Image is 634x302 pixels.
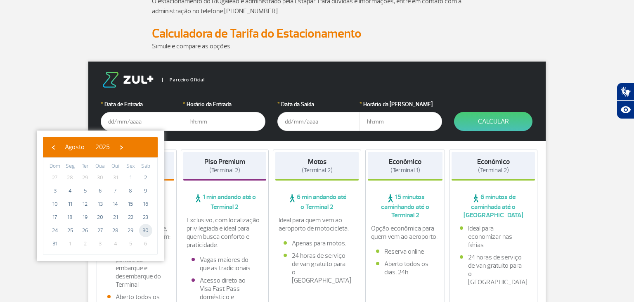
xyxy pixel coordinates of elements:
[48,237,62,250] span: 31
[48,224,62,237] span: 24
[617,83,634,101] button: Abrir tradutor de língua de sinais.
[204,157,245,166] strong: Piso Premium
[93,162,108,171] th: weekday
[94,211,107,224] span: 20
[390,166,420,174] span: (Terminal 1)
[94,224,107,237] span: 27
[302,166,333,174] span: (Terminal 2)
[48,171,62,184] span: 27
[123,162,138,171] th: weekday
[95,143,110,151] span: 2025
[78,171,92,184] span: 29
[152,26,482,41] h2: Calculadora de Tarifa do Estacionamento
[59,141,90,153] button: Agosto
[360,100,442,109] label: Horário da [PERSON_NAME]
[139,171,152,184] span: 2
[124,224,137,237] span: 29
[183,112,265,131] input: hh:mm
[368,193,443,219] span: 15 minutos caminhando até o Terminal 2
[109,237,122,250] span: 4
[78,184,92,197] span: 5
[376,247,435,256] li: Reserva online
[277,112,360,131] input: dd/mm/aaaa
[78,211,92,224] span: 19
[78,224,92,237] span: 26
[124,184,137,197] span: 8
[64,184,77,197] span: 4
[192,256,258,272] li: Vagas maiores do que as tradicionais.
[152,41,482,51] p: Simule e compare as opções.
[37,131,164,261] bs-datepicker-container: calendar
[109,184,122,197] span: 7
[452,193,535,219] span: 6 minutos de caminhada até o [GEOGRAPHIC_DATA]
[101,100,183,109] label: Data de Entrada
[279,216,355,233] p: Ideal para quem vem ao aeroporto de motocicleta.
[48,184,62,197] span: 3
[209,166,240,174] span: (Terminal 2)
[64,211,77,224] span: 18
[162,78,205,82] span: Parceiro Oficial
[617,83,634,119] div: Plugin de acessibilidade da Hand Talk.
[94,197,107,211] span: 13
[101,72,155,88] img: logo-zul.png
[64,171,77,184] span: 28
[139,224,152,237] span: 30
[47,141,59,153] button: ‹
[275,193,359,211] span: 6 min andando até o Terminal 2
[64,237,77,250] span: 1
[389,157,421,166] strong: Econômico
[308,157,326,166] strong: Motos
[48,197,62,211] span: 10
[124,211,137,224] span: 22
[139,211,152,224] span: 23
[109,224,122,237] span: 28
[477,157,510,166] strong: Econômico
[101,112,183,131] input: dd/mm/aaaa
[47,162,63,171] th: weekday
[460,253,527,286] li: 24 horas de serviço de van gratuito para o [GEOGRAPHIC_DATA]
[78,197,92,211] span: 12
[78,237,92,250] span: 2
[48,211,62,224] span: 17
[138,162,153,171] th: weekday
[65,143,85,151] span: Agosto
[78,162,93,171] th: weekday
[284,252,350,285] li: 24 horas de serviço de van gratuito para o [GEOGRAPHIC_DATA]
[183,193,267,211] span: 1 min andando até o Terminal 2
[124,197,137,211] span: 15
[94,171,107,184] span: 30
[617,101,634,119] button: Abrir recursos assistivos.
[109,197,122,211] span: 14
[63,162,78,171] th: weekday
[64,224,77,237] span: 25
[371,224,440,241] p: Opção econômica para quem vem ao aeroporto.
[187,216,263,249] p: Exclusivo, com localização privilegiada e ideal para quem busca conforto e praticidade.
[139,184,152,197] span: 9
[376,260,435,276] li: Aberto todos os dias, 24h.
[360,112,442,131] input: hh:mm
[124,171,137,184] span: 1
[284,239,350,247] li: Apenas para motos.
[94,184,107,197] span: 6
[47,142,128,150] bs-datepicker-navigation-view: ​ ​ ​
[94,237,107,250] span: 3
[183,100,265,109] label: Horário da Entrada
[277,100,360,109] label: Data da Saída
[115,141,128,153] button: ›
[139,237,152,250] span: 6
[139,197,152,211] span: 16
[109,171,122,184] span: 31
[478,166,509,174] span: (Terminal 2)
[460,224,527,249] li: Ideal para economizar nas férias
[64,197,77,211] span: 11
[90,141,115,153] button: 2025
[107,247,166,289] li: Fácil acesso aos pontos de embarque e desembarque do Terminal
[108,162,123,171] th: weekday
[454,112,532,131] button: Calcular
[109,211,122,224] span: 21
[124,237,137,250] span: 5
